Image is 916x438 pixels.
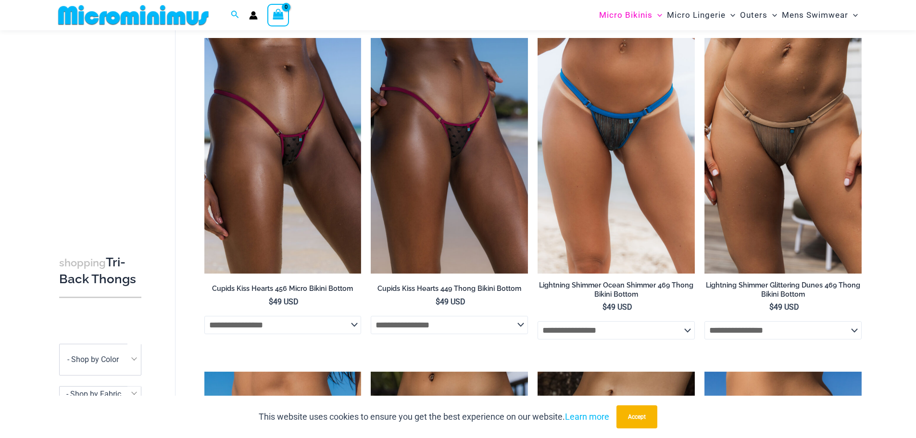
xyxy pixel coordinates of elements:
p: This website uses cookies to ensure you get the best experience on our website. [259,410,609,424]
span: - Shop by Fabric [60,387,141,401]
img: Cupids Kiss Hearts 449 Thong 01 [371,38,528,274]
bdi: 49 USD [269,297,299,306]
img: Lightning Shimmer Glittering Dunes 469 Thong 01 [704,38,862,274]
span: - Shop by Color [59,344,141,375]
span: Menu Toggle [726,3,735,27]
a: Cupids Kiss Hearts 449 Thong Bikini Bottom [371,284,528,297]
iframe: TrustedSite Certified [59,32,146,225]
h2: Cupids Kiss Hearts 456 Micro Bikini Bottom [204,284,362,293]
a: Cupids Kiss Hearts 456 Micro 01Cupids Kiss Hearts 323 Underwire Top 456 Micro 06Cupids Kiss Heart... [204,38,362,274]
span: Micro Bikinis [599,3,652,27]
span: Outers [740,3,767,27]
a: Lightning Shimmer Glittering Dunes 469 Thong 01Lightning Shimmer Glittering Dunes 317 Tri Top 469... [704,38,862,274]
img: Lightning Shimmer Ocean Shimmer 469 Thong 01 [538,38,695,274]
span: Menu Toggle [767,3,777,27]
span: - Shop by Color [60,344,141,375]
a: Lightning Shimmer Ocean Shimmer 469 Thong Bikini Bottom [538,281,695,302]
span: $ [602,302,607,312]
img: MM SHOP LOGO FLAT [54,4,213,26]
a: Account icon link [249,11,258,20]
span: - Shop by Color [67,355,119,364]
a: Search icon link [231,9,239,21]
span: $ [769,302,774,312]
h3: Tri-Back Thongs [59,254,141,288]
span: Micro Lingerie [667,3,726,27]
h2: Cupids Kiss Hearts 449 Thong Bikini Bottom [371,284,528,293]
a: Micro BikinisMenu ToggleMenu Toggle [597,3,665,27]
span: - Shop by Fabric [59,386,141,402]
span: $ [269,297,273,306]
a: Cupids Kiss Hearts 449 Thong 01Cupids Kiss Hearts 323 Underwire Top 449 Thong 05Cupids Kiss Heart... [371,38,528,274]
button: Accept [616,405,657,428]
a: OutersMenu ToggleMenu Toggle [738,3,779,27]
a: Lightning Shimmer Glittering Dunes 469 Thong Bikini Bottom [704,281,862,302]
span: Menu Toggle [652,3,662,27]
h2: Lightning Shimmer Glittering Dunes 469 Thong Bikini Bottom [704,281,862,299]
h2: Lightning Shimmer Ocean Shimmer 469 Thong Bikini Bottom [538,281,695,299]
bdi: 49 USD [769,302,799,312]
img: Cupids Kiss Hearts 456 Micro 01 [204,38,362,274]
a: View Shopping Cart, empty [267,4,289,26]
a: Lightning Shimmer Ocean Shimmer 469 Thong 01Lightning Shimmer Ocean Shimmer 469 Thong 02Lightning... [538,38,695,274]
span: shopping [59,257,106,269]
a: Cupids Kiss Hearts 456 Micro Bikini Bottom [204,284,362,297]
span: $ [436,297,440,306]
span: Mens Swimwear [782,3,848,27]
bdi: 49 USD [436,297,465,306]
span: Menu Toggle [848,3,858,27]
bdi: 49 USD [602,302,632,312]
a: Learn more [565,412,609,422]
span: - Shop by Fabric [66,389,121,399]
a: Micro LingerieMenu ToggleMenu Toggle [665,3,738,27]
nav: Site Navigation [595,1,862,29]
a: Mens SwimwearMenu ToggleMenu Toggle [779,3,860,27]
